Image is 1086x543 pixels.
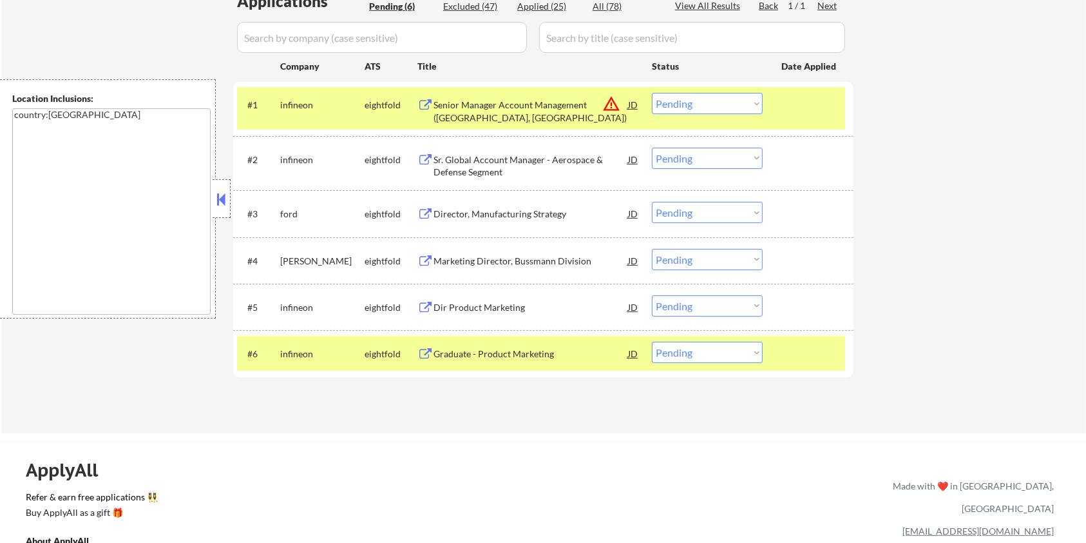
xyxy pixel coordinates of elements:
div: Marketing Director, Bussmann Division [433,255,628,268]
div: Date Applied [781,60,838,73]
div: eightfold [365,99,417,112]
a: Refer & earn free applications 👯‍♀️ [26,493,624,506]
div: ATS [365,60,417,73]
a: Buy ApplyAll as a gift 🎁 [26,506,155,522]
div: JD [627,249,640,272]
div: Director, Manufacturing Strategy [433,208,628,221]
div: Status [652,54,763,77]
input: Search by company (case sensitive) [237,22,527,53]
div: infineon [280,153,365,166]
div: eightfold [365,255,417,268]
div: #6 [247,348,270,360]
div: #1 [247,99,270,112]
div: Location Inclusions: [12,92,211,105]
div: Company [280,60,365,73]
div: Senior Manager Account Management ([GEOGRAPHIC_DATA], [GEOGRAPHIC_DATA]) [433,99,628,124]
div: #4 [247,255,270,268]
div: Title [417,60,640,73]
div: JD [627,295,640,319]
div: ApplyAll [26,459,113,481]
button: warning_amber [602,95,620,113]
div: #2 [247,153,270,166]
div: Sr. Global Account Manager - Aerospace & Defense Segment [433,153,628,179]
div: infineon [280,301,365,314]
div: JD [627,342,640,365]
div: eightfold [365,153,417,166]
div: Made with ❤️ in [GEOGRAPHIC_DATA], [GEOGRAPHIC_DATA] [888,475,1054,520]
div: #5 [247,301,270,314]
div: ford [280,208,365,221]
div: Buy ApplyAll as a gift 🎁 [26,508,155,517]
div: Graduate - Product Marketing [433,348,628,360]
div: infineon [280,348,365,360]
input: Search by title (case sensitive) [539,22,845,53]
div: eightfold [365,348,417,360]
div: infineon [280,99,365,112]
div: Dir Product Marketing [433,301,628,314]
div: #3 [247,208,270,221]
div: [PERSON_NAME] [280,255,365,268]
div: JD [627,93,640,116]
a: [EMAIL_ADDRESS][DOMAIN_NAME] [902,526,1054,537]
div: JD [627,202,640,225]
div: eightfold [365,208,417,221]
div: eightfold [365,301,417,314]
div: JD [627,148,640,171]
